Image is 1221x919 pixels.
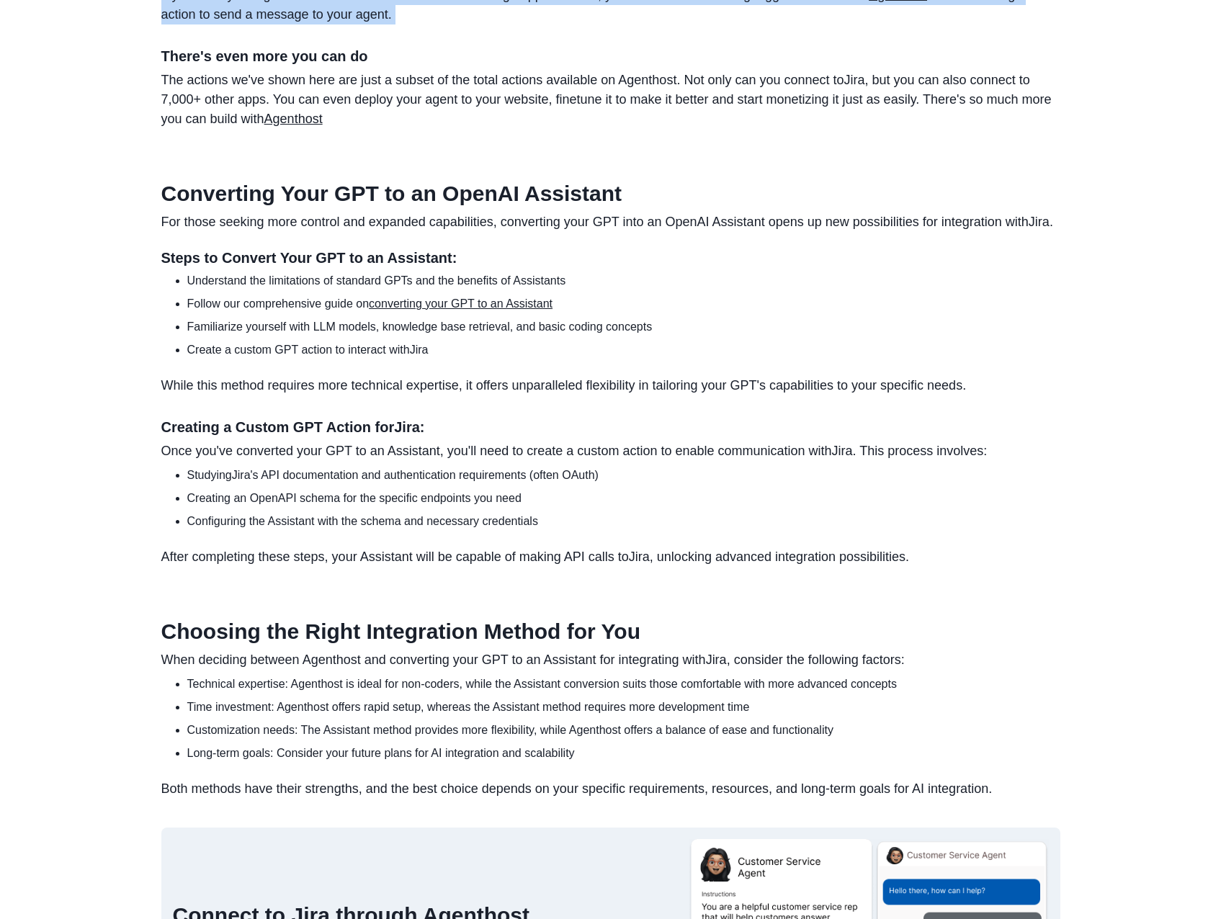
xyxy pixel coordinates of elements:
li: Create a custom GPT action to interact with Jira [187,341,1060,359]
li: Time investment: Agenthost offers rapid setup, whereas the Assistant method requires more develop... [187,699,1060,716]
li: Follow our comprehensive guide on [187,295,1060,313]
h4: There's even more you can do [161,48,1060,65]
h3: Creating a Custom GPT Action for Jira : [161,418,1060,436]
h3: Steps to Convert Your GPT to an Assistant: [161,249,1060,266]
li: Customization needs: The Assistant method provides more flexibility, while Agenthost offers a bal... [187,722,1060,739]
p: Once you've converted your GPT to an Assistant, you'll need to create a custom action to enable c... [161,441,1060,461]
a: converting your GPT to an Assistant [369,297,553,310]
h2: Choosing the Right Integration Method for You [161,619,1060,645]
p: Both methods have their strengths, and the best choice depends on your specific requirements, res... [161,779,1060,799]
li: Understand the limitations of standard GPTs and the benefits of Assistants [187,272,1060,290]
li: Technical expertise: Agenthost is ideal for non-coders, while the Assistant conversion suits thos... [187,676,1060,693]
li: Configuring the Assistant with the schema and necessary credentials [187,513,1060,530]
p: The actions we've shown here are just a subset of the total actions available on Agenthost. Not o... [161,71,1060,129]
a: Agenthost [264,112,323,126]
p: After completing these steps, your Assistant will be capable of making API calls to Jira , unlock... [161,547,1060,567]
li: Long-term goals: Consider your future plans for AI integration and scalability [187,745,1060,762]
h2: Converting Your GPT to an OpenAI Assistant [161,181,1060,207]
p: For those seeking more control and expanded capabilities, converting your GPT into an OpenAI Assi... [161,212,1060,232]
li: Familiarize yourself with LLM models, knowledge base retrieval, and basic coding concepts [187,318,1060,336]
li: Creating an OpenAPI schema for the specific endpoints you need [187,490,1060,507]
p: While this method requires more technical expertise, it offers unparalleled flexibility in tailor... [161,376,1060,395]
p: When deciding between Agenthost and converting your GPT to an Assistant for integrating with Jira... [161,650,1060,670]
li: Studying Jira 's API documentation and authentication requirements (often OAuth) [187,467,1060,484]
